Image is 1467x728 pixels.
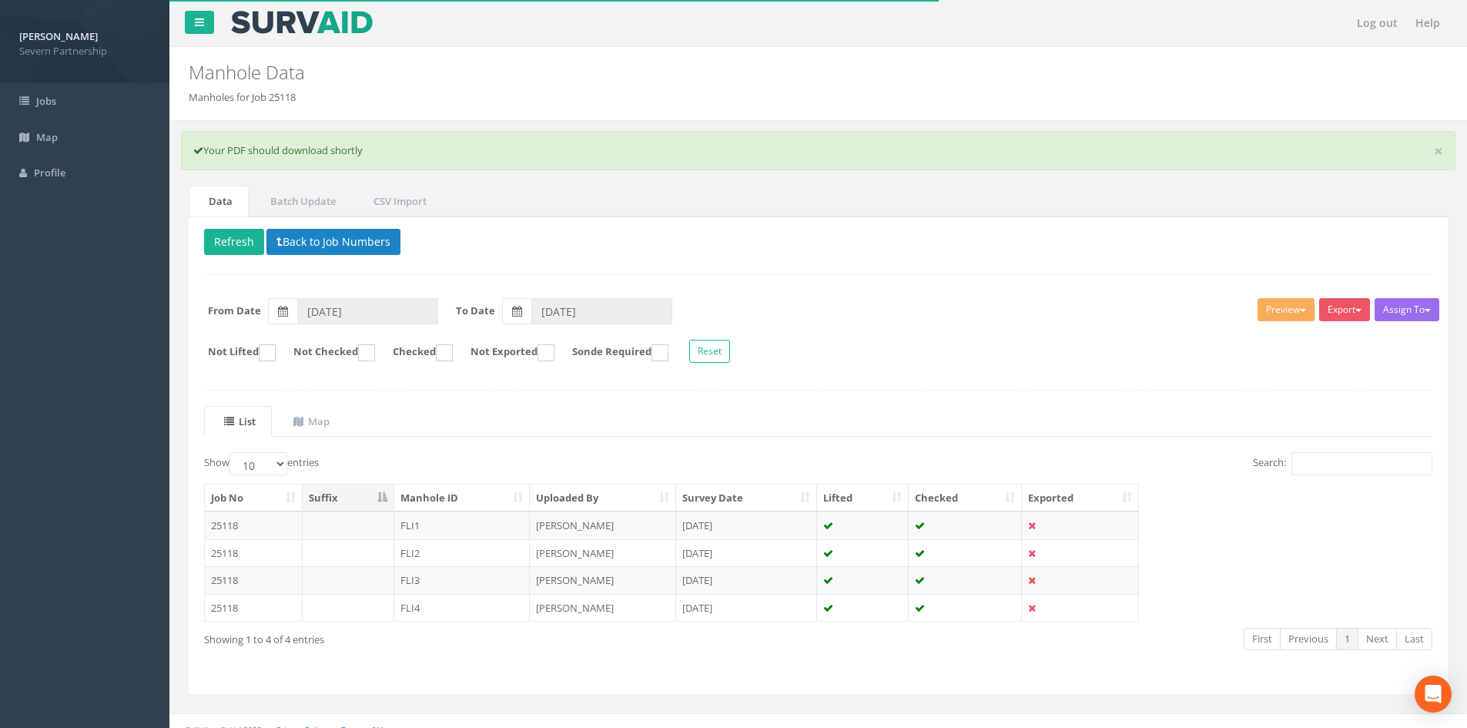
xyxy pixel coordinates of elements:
[229,452,287,475] select: Showentries
[19,44,150,59] span: Severn Partnership
[205,512,303,539] td: 25118
[676,485,817,512] th: Survey Date: activate to sort column ascending
[394,594,531,622] td: FLI4
[530,594,676,622] td: [PERSON_NAME]
[1253,452,1432,475] label: Search:
[293,414,330,428] uib-tab-heading: Map
[676,566,817,594] td: [DATE]
[353,186,443,217] a: CSV Import
[530,566,676,594] td: [PERSON_NAME]
[394,566,531,594] td: FLI3
[1415,676,1452,713] div: Open Intercom Messenger
[273,406,346,438] a: Map
[1280,628,1337,650] a: Previous
[909,485,1022,512] th: Checked: activate to sort column ascending
[1291,452,1432,475] input: Search:
[297,298,438,324] input: From Date
[676,512,817,539] td: [DATE]
[689,340,730,363] button: Reset
[205,566,303,594] td: 25118
[531,298,672,324] input: To Date
[250,186,352,217] a: Batch Update
[189,90,296,105] li: Manholes for Job 25118
[19,25,150,58] a: [PERSON_NAME] Severn Partnership
[204,229,264,255] button: Refresh
[1022,485,1138,512] th: Exported: activate to sort column ascending
[530,512,676,539] td: [PERSON_NAME]
[19,29,98,43] strong: [PERSON_NAME]
[34,166,65,179] span: Profile
[208,304,261,318] label: From Date
[456,304,495,318] label: To Date
[36,94,56,108] span: Jobs
[557,344,668,361] label: Sonde Required
[205,539,303,567] td: 25118
[1258,298,1315,321] button: Preview
[204,406,272,438] a: List
[1375,298,1439,321] button: Assign To
[377,344,453,361] label: Checked
[1319,298,1370,321] button: Export
[394,512,531,539] td: FLI1
[36,130,58,144] span: Map
[303,485,394,512] th: Suffix: activate to sort column descending
[278,344,375,361] label: Not Checked
[193,344,276,361] label: Not Lifted
[1396,628,1432,650] a: Last
[676,539,817,567] td: [DATE]
[676,594,817,622] td: [DATE]
[205,594,303,622] td: 25118
[394,485,531,512] th: Manhole ID: activate to sort column ascending
[530,485,676,512] th: Uploaded By: activate to sort column ascending
[1358,628,1397,650] a: Next
[204,452,319,475] label: Show entries
[530,539,676,567] td: [PERSON_NAME]
[455,344,554,361] label: Not Exported
[1244,628,1281,650] a: First
[189,186,249,217] a: Data
[266,229,400,255] button: Back to Job Numbers
[181,131,1455,170] div: Your PDF should download shortly
[394,539,531,567] td: FLI2
[224,414,256,428] uib-tab-heading: List
[817,485,909,512] th: Lifted: activate to sort column ascending
[1336,628,1358,650] a: 1
[1434,143,1443,159] a: ×
[205,485,303,512] th: Job No: activate to sort column ascending
[204,626,702,647] div: Showing 1 to 4 of 4 entries
[189,62,1234,82] h2: Manhole Data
